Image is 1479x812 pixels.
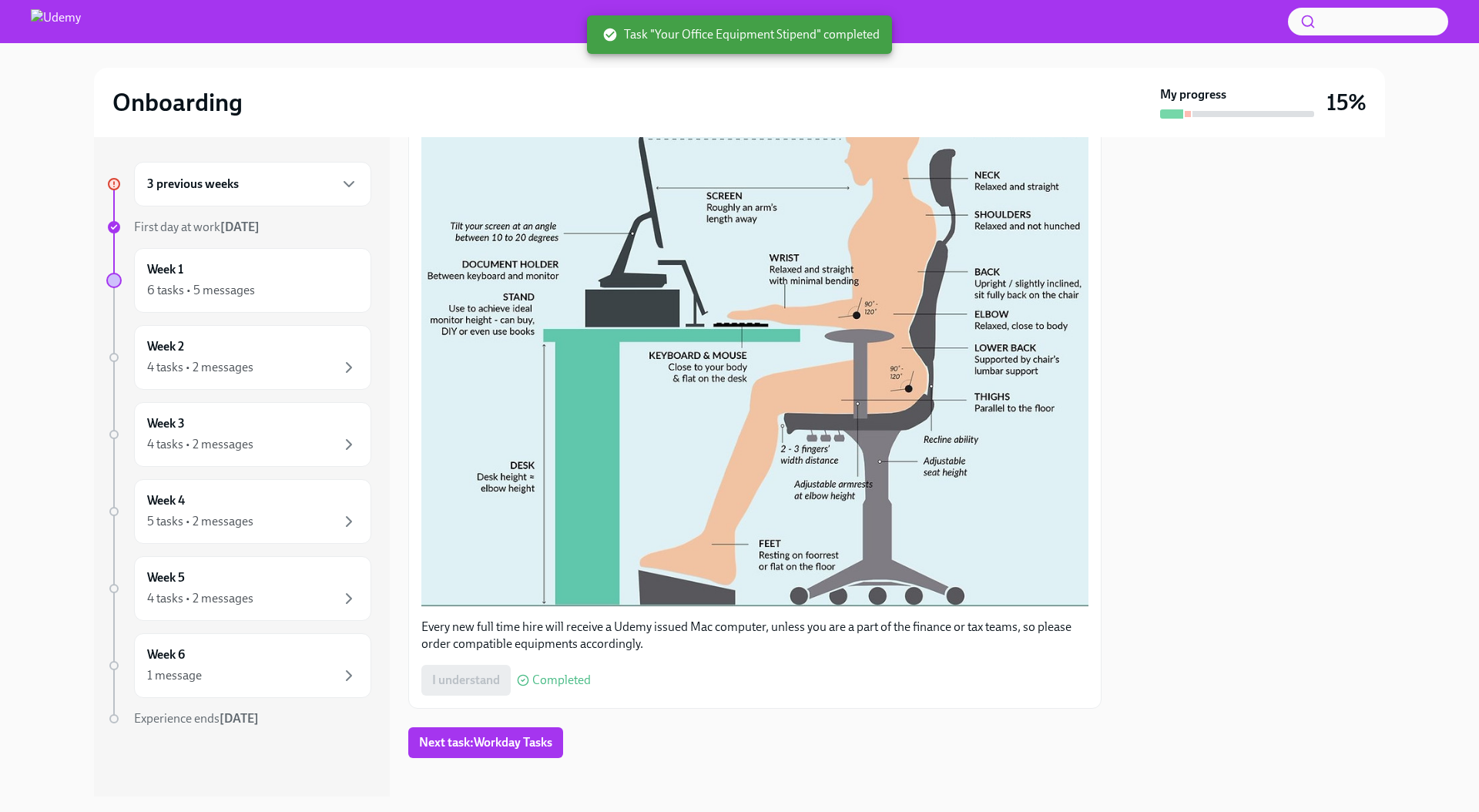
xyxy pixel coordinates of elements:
[147,513,253,530] div: 5 tasks • 2 messages
[134,711,259,726] span: Experience ends
[106,248,371,313] a: Week 16 tasks • 5 messages
[106,219,371,236] a: First day at work[DATE]
[106,479,371,544] a: Week 45 tasks • 2 messages
[31,9,81,34] img: Udemy
[106,556,371,621] a: Week 54 tasks • 2 messages
[106,325,371,390] a: Week 24 tasks • 2 messages
[147,338,184,355] h6: Week 2
[147,415,185,432] h6: Week 3
[220,220,260,234] strong: [DATE]
[147,590,253,607] div: 4 tasks • 2 messages
[532,674,591,686] span: Completed
[147,492,185,509] h6: Week 4
[220,711,259,726] strong: [DATE]
[147,569,185,586] h6: Week 5
[106,402,371,467] a: Week 34 tasks • 2 messages
[147,261,183,278] h6: Week 1
[134,162,371,206] div: 3 previous weeks
[112,87,243,118] h2: Onboarding
[1326,89,1367,116] h3: 15%
[147,646,185,663] h6: Week 6
[408,727,563,758] button: Next task:Workday Tasks
[602,26,880,43] span: Task "Your Office Equipment Stipend" completed
[421,619,1088,653] p: Every new full time hire will receive a Udemy issued Mac computer, unless you are a part of the f...
[147,359,253,376] div: 4 tasks • 2 messages
[147,436,253,453] div: 4 tasks • 2 messages
[147,176,239,193] h6: 3 previous weeks
[1160,86,1226,103] strong: My progress
[147,282,255,299] div: 6 tasks • 5 messages
[106,633,371,698] a: Week 61 message
[419,735,552,750] span: Next task : Workday Tasks
[147,667,202,684] div: 1 message
[134,220,260,234] span: First day at work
